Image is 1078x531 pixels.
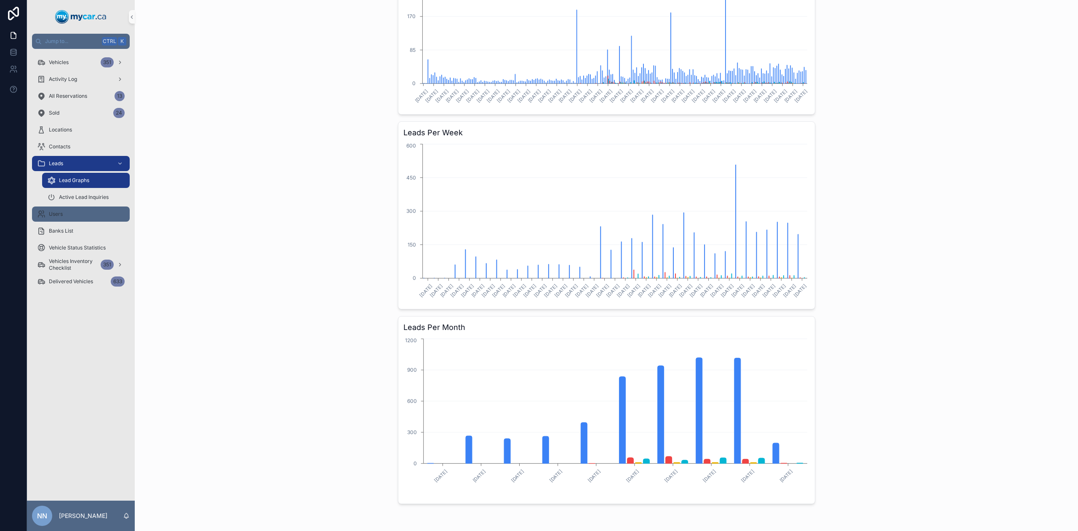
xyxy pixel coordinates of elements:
text: [DATE] [740,283,755,298]
text: [DATE] [460,283,475,298]
div: chart [403,142,810,304]
div: 13 [115,91,125,101]
a: Sold24 [32,105,130,121]
text: [DATE] [720,283,735,298]
a: Banks List [32,223,130,239]
img: App logo [55,10,107,24]
div: 351 [101,57,114,67]
a: Vehicle Status Statistics [32,240,130,255]
text: [DATE] [619,88,634,104]
text: [DATE] [752,88,767,104]
text: [DATE] [496,88,511,104]
a: All Reservations13 [32,88,130,104]
text: [DATE] [616,283,631,298]
text: [DATE] [587,468,602,483]
text: [DATE] [491,283,506,298]
tspan: 600 [407,398,416,404]
text: [DATE] [574,283,589,298]
text: [DATE] [547,88,562,104]
a: Active Lead Inquiries [42,190,130,205]
tspan: 300 [406,208,416,214]
text: [DATE] [543,283,558,298]
text: [DATE] [773,88,788,104]
text: [DATE] [663,468,678,483]
text: [DATE] [526,88,542,104]
text: [DATE] [455,88,470,104]
text: [DATE] [537,88,552,104]
tspan: 0 [412,275,416,281]
span: Jump to... [45,38,99,45]
text: [DATE] [553,283,568,298]
text: [DATE] [512,283,527,298]
text: [DATE] [657,283,672,298]
span: NN [37,511,47,521]
a: Activity Log [32,72,130,87]
tspan: 450 [406,174,416,181]
tspan: 1200 [405,337,416,343]
text: [DATE] [608,88,624,104]
text: [DATE] [548,468,563,483]
text: [DATE] [470,283,485,298]
text: [DATE] [510,468,525,483]
span: Delivered Vehicles [49,278,93,285]
text: [DATE] [516,88,531,104]
text: [DATE] [792,283,808,298]
text: [DATE] [588,88,603,104]
text: [DATE] [418,283,433,298]
span: K [119,38,125,45]
span: Ctrl [102,37,117,46]
span: Vehicles [49,59,69,66]
text: [DATE] [688,283,704,298]
text: [DATE] [742,88,757,104]
text: [DATE] [639,88,654,104]
span: Contacts [49,143,70,150]
text: [DATE] [471,468,486,483]
text: [DATE] [699,283,714,298]
a: Contacts [32,139,130,154]
text: [DATE] [783,88,798,104]
a: Locations [32,122,130,137]
text: [DATE] [636,283,651,298]
h3: Leads Per Week [403,127,810,139]
span: Vehicles Inventory Checklist [49,258,97,271]
text: [DATE] [584,283,600,298]
text: [DATE] [625,468,640,483]
text: [DATE] [475,88,490,104]
div: scrollable content [27,49,135,300]
text: [DATE] [486,88,501,104]
span: All Reservations [49,93,87,99]
text: [DATE] [709,283,724,298]
text: [DATE] [506,88,521,104]
text: [DATE] [563,283,579,298]
span: Users [49,211,63,217]
text: [DATE] [667,283,683,298]
text: [DATE] [626,283,641,298]
text: [DATE] [433,468,448,483]
text: [DATE] [650,88,665,104]
text: [DATE] [771,283,787,298]
text: [DATE] [721,88,736,104]
span: Sold [49,110,59,116]
text: [DATE] [449,283,464,298]
text: [DATE] [761,283,776,298]
button: Jump to...CtrlK [32,34,130,49]
text: [DATE] [578,88,593,104]
text: [DATE] [439,283,454,298]
text: [DATE] [778,468,793,483]
text: [DATE] [647,283,662,298]
tspan: 150 [407,241,416,248]
text: [DATE] [522,283,537,298]
text: [DATE] [751,283,766,298]
text: [DATE] [424,88,439,104]
span: Leads [49,160,63,167]
a: Vehicles351 [32,55,130,70]
a: Vehicles Inventory Checklist351 [32,257,130,272]
text: [DATE] [660,88,675,104]
p: [PERSON_NAME] [59,512,107,520]
tspan: 900 [407,367,416,373]
text: [DATE] [680,88,696,104]
span: Banks List [49,228,73,234]
text: [DATE] [702,468,717,483]
text: [DATE] [629,88,644,104]
text: [DATE] [793,88,808,104]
